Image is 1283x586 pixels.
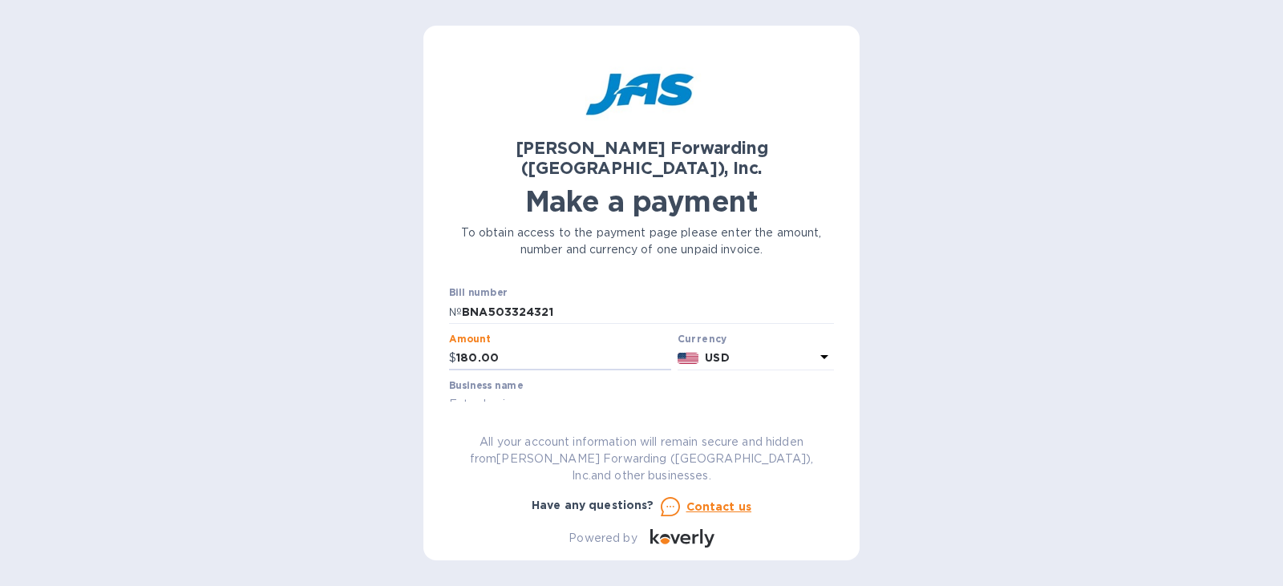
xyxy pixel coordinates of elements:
[449,434,834,484] p: All your account information will remain secure and hidden from [PERSON_NAME] Forwarding ([GEOGRA...
[449,381,523,390] label: Business name
[705,351,729,364] b: USD
[449,334,490,344] label: Amount
[449,304,462,321] p: №
[516,138,768,178] b: [PERSON_NAME] Forwarding ([GEOGRAPHIC_DATA]), Inc.
[456,346,671,370] input: 0.00
[462,300,834,324] input: Enter bill number
[449,224,834,258] p: To obtain access to the payment page please enter the amount, number and currency of one unpaid i...
[532,499,654,511] b: Have any questions?
[449,350,456,366] p: $
[678,353,699,364] img: USD
[449,393,834,417] input: Enter business name
[449,289,507,298] label: Bill number
[686,500,752,513] u: Contact us
[569,530,637,547] p: Powered by
[678,333,727,345] b: Currency
[449,184,834,218] h1: Make a payment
